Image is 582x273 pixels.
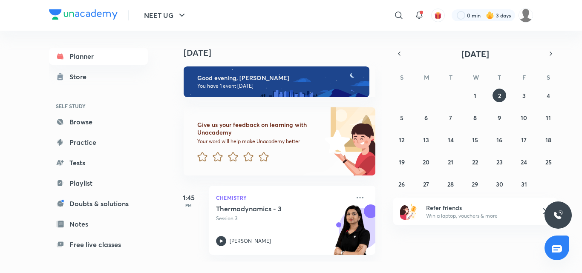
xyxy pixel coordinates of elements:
h6: SELF STUDY [49,99,148,113]
a: Notes [49,216,148,233]
abbr: October 22, 2025 [472,158,478,166]
abbr: October 18, 2025 [545,136,551,144]
button: October 18, 2025 [542,133,555,147]
abbr: October 15, 2025 [472,136,478,144]
abbr: October 1, 2025 [474,92,476,100]
a: Practice [49,134,148,151]
abbr: October 14, 2025 [448,136,454,144]
a: Doubts & solutions [49,195,148,212]
button: October 17, 2025 [517,133,531,147]
button: avatar [431,9,445,22]
abbr: October 28, 2025 [447,180,454,188]
button: October 22, 2025 [468,155,482,169]
button: October 12, 2025 [395,133,409,147]
button: October 6, 2025 [419,111,433,124]
abbr: October 17, 2025 [521,136,527,144]
abbr: October 7, 2025 [449,114,452,122]
abbr: October 23, 2025 [496,158,503,166]
abbr: October 2, 2025 [498,92,501,100]
abbr: October 5, 2025 [400,114,403,122]
abbr: Monday [424,73,429,81]
button: October 19, 2025 [395,155,409,169]
button: October 27, 2025 [419,177,433,191]
abbr: October 20, 2025 [423,158,429,166]
button: October 25, 2025 [542,155,555,169]
img: streak [486,11,494,20]
h5: 1:45 [172,193,206,203]
img: Company Logo [49,9,118,20]
abbr: October 26, 2025 [398,180,405,188]
button: October 9, 2025 [493,111,506,124]
abbr: October 3, 2025 [522,92,526,100]
button: October 2, 2025 [493,89,506,102]
abbr: Sunday [400,73,403,81]
h6: Good evening, [PERSON_NAME] [197,74,362,82]
h6: Refer friends [426,203,531,212]
abbr: October 10, 2025 [521,114,527,122]
abbr: Saturday [547,73,550,81]
abbr: October 8, 2025 [473,114,477,122]
abbr: October 29, 2025 [472,180,478,188]
button: October 10, 2025 [517,111,531,124]
button: October 3, 2025 [517,89,531,102]
abbr: Tuesday [449,73,452,81]
a: Free live classes [49,236,148,253]
h5: Thermodynamics - 3 [216,204,322,213]
img: ttu [553,210,563,220]
span: [DATE] [461,48,489,60]
abbr: October 25, 2025 [545,158,552,166]
abbr: October 12, 2025 [399,136,404,144]
button: October 21, 2025 [444,155,458,169]
p: Your word will help make Unacademy better [197,138,322,145]
abbr: October 19, 2025 [399,158,405,166]
p: [PERSON_NAME] [230,237,271,245]
abbr: October 13, 2025 [423,136,429,144]
abbr: October 9, 2025 [498,114,501,122]
p: PM [172,203,206,208]
img: avatar [434,11,442,19]
p: Win a laptop, vouchers & more [426,212,531,220]
abbr: Friday [522,73,526,81]
img: evening [184,66,369,97]
img: referral [400,203,417,220]
abbr: October 4, 2025 [547,92,550,100]
button: October 30, 2025 [493,177,506,191]
button: October 23, 2025 [493,155,506,169]
abbr: October 16, 2025 [496,136,502,144]
button: October 24, 2025 [517,155,531,169]
abbr: October 21, 2025 [448,158,453,166]
img: feedback_image [296,107,375,175]
abbr: October 6, 2025 [424,114,428,122]
div: Store [69,72,92,82]
button: October 29, 2025 [468,177,482,191]
a: Playlist [49,175,148,192]
abbr: October 31, 2025 [521,180,527,188]
abbr: Thursday [498,73,501,81]
abbr: Wednesday [473,73,479,81]
button: October 7, 2025 [444,111,458,124]
button: October 8, 2025 [468,111,482,124]
a: Planner [49,48,148,65]
button: October 28, 2025 [444,177,458,191]
button: October 26, 2025 [395,177,409,191]
button: October 1, 2025 [468,89,482,102]
img: Tarmanjot Singh [519,8,533,23]
p: You have 1 event [DATE] [197,83,362,89]
a: Store [49,68,148,85]
h6: Give us your feedback on learning with Unacademy [197,121,322,136]
p: Session 3 [216,215,350,222]
abbr: October 30, 2025 [496,180,503,188]
button: October 13, 2025 [419,133,433,147]
a: Tests [49,154,148,171]
abbr: October 11, 2025 [546,114,551,122]
button: [DATE] [405,48,545,60]
button: October 31, 2025 [517,177,531,191]
button: October 11, 2025 [542,111,555,124]
img: unacademy [328,204,375,263]
button: October 5, 2025 [395,111,409,124]
a: Browse [49,113,148,130]
abbr: October 24, 2025 [521,158,527,166]
a: Company Logo [49,9,118,22]
button: October 20, 2025 [419,155,433,169]
button: October 16, 2025 [493,133,506,147]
